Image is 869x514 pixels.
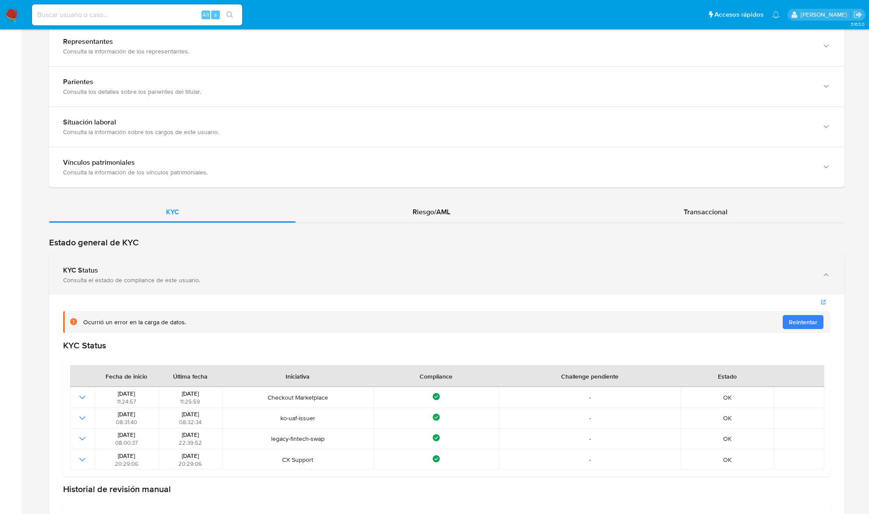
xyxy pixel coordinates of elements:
[214,11,217,19] span: s
[166,207,179,217] span: KYC
[714,10,763,19] span: Accesos rápidos
[801,11,850,19] p: nicolas.luzardo@mercadolibre.com
[32,9,242,21] input: Buscar usuario o caso...
[202,11,209,19] span: Alt
[853,10,862,19] a: Salir
[413,207,450,217] span: Riesgo/AML
[684,207,728,217] span: Transaccional
[221,9,239,21] button: search-icon
[851,21,865,28] span: 3.163.0
[772,11,780,18] a: Notificaciones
